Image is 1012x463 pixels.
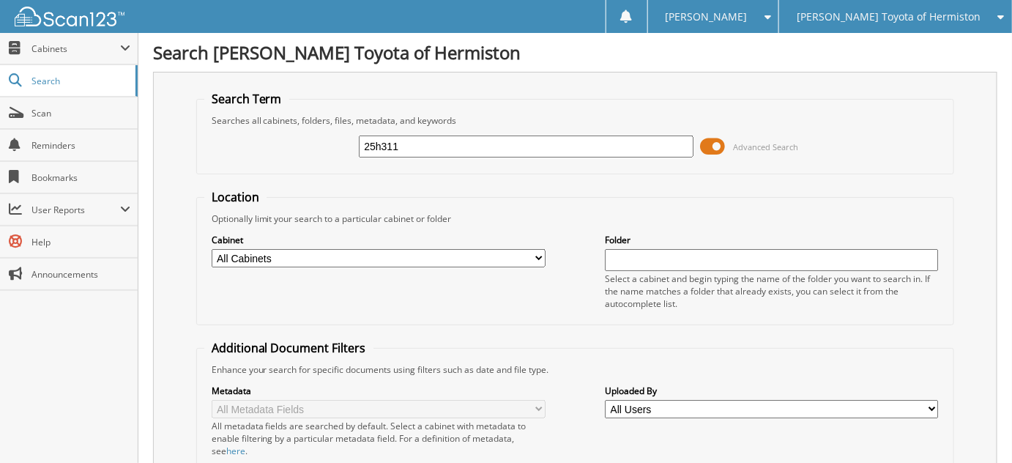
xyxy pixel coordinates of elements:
[31,107,130,119] span: Scan
[204,114,947,127] div: Searches all cabinets, folders, files, metadata, and keywords
[31,268,130,281] span: Announcements
[226,445,245,457] a: here
[605,273,939,310] div: Select a cabinet and begin typing the name of the folder you want to search in. If the name match...
[734,141,799,152] span: Advanced Search
[204,363,947,376] div: Enhance your search for specific documents using filters such as date and file type.
[797,12,981,21] span: [PERSON_NAME] Toyota of Hermiston
[153,40,997,64] h1: Search [PERSON_NAME] Toyota of Hermiston
[204,340,373,356] legend: Additional Document Filters
[31,42,120,55] span: Cabinets
[31,75,128,87] span: Search
[31,171,130,184] span: Bookmarks
[939,393,1012,463] iframe: Chat Widget
[204,212,947,225] div: Optionally limit your search to a particular cabinet or folder
[31,236,130,248] span: Help
[204,189,267,205] legend: Location
[605,234,939,246] label: Folder
[605,385,939,397] label: Uploaded By
[666,12,748,21] span: [PERSON_NAME]
[212,385,546,397] label: Metadata
[31,204,120,216] span: User Reports
[31,139,130,152] span: Reminders
[212,234,546,246] label: Cabinet
[212,420,546,457] div: All metadata fields are searched by default. Select a cabinet with metadata to enable filtering b...
[15,7,124,26] img: scan123-logo-white.svg
[204,91,289,107] legend: Search Term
